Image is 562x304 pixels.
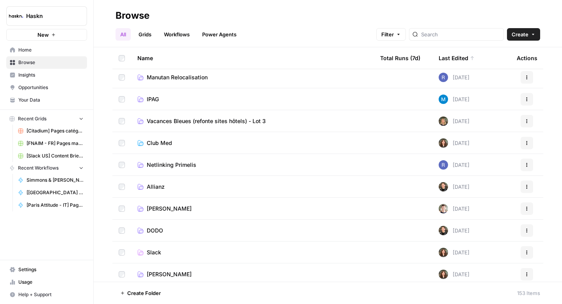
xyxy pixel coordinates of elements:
[137,161,368,169] a: Netlinking Primelis
[439,160,448,170] img: u6bh93quptsxrgw026dpd851kwjs
[439,182,470,191] div: [DATE]
[439,138,470,148] div: [DATE]
[381,30,394,38] span: Filter
[6,276,87,288] a: Usage
[439,73,470,82] div: [DATE]
[18,165,59,172] span: Recent Workflows
[116,287,165,299] button: Create Folder
[439,73,448,82] img: u6bh93quptsxrgw026dpd851kwjs
[27,127,84,134] span: [Citadium] Pages catégorie
[18,97,84,104] span: Your Data
[6,56,87,69] a: Browse
[147,249,161,256] span: Slack
[439,138,448,148] img: wbc4lf7e8no3nva14b2bd9f41fnh
[197,28,241,41] a: Power Agents
[439,248,448,257] img: wbc4lf7e8no3nva14b2bd9f41fnh
[137,47,368,69] div: Name
[27,189,84,196] span: [[GEOGRAPHIC_DATA] Attitude - DE] Pages locales
[27,140,84,147] span: [FNAIM - FR] Pages maison à vendre + ville - 150-300 mots Grid
[439,248,470,257] div: [DATE]
[517,289,540,297] div: 153 Items
[517,47,537,69] div: Actions
[18,115,46,122] span: Recent Grids
[18,266,84,273] span: Settings
[376,28,406,41] button: Filter
[147,139,172,147] span: Club Med
[18,59,84,66] span: Browse
[439,116,470,126] div: [DATE]
[137,183,368,191] a: Allianz
[6,81,87,94] a: Opportunities
[18,291,84,298] span: Help + Support
[18,72,84,79] span: Insights
[137,249,368,256] a: Slack
[37,31,49,39] span: New
[439,160,470,170] div: [DATE]
[6,263,87,276] a: Settings
[439,270,470,279] div: [DATE]
[439,204,448,213] img: 5szy29vhbbb2jvrzb4fwf88ktdwm
[6,162,87,174] button: Recent Workflows
[147,183,165,191] span: Allianz
[137,117,368,125] a: Vacances Bleues (refonte sites hôtels) - Lot 3
[14,125,87,137] a: [Citadium] Pages catégorie
[147,270,192,278] span: [PERSON_NAME]
[512,30,528,38] span: Create
[439,95,470,104] div: [DATE]
[439,270,448,279] img: wbc4lf7e8no3nva14b2bd9f41fnh
[439,47,475,69] div: Last Edited
[127,289,161,297] span: Create Folder
[6,94,87,106] a: Your Data
[18,46,84,54] span: Home
[27,152,84,159] span: [Slack US] Content Brief & Content Generation - Creation
[116,28,131,41] a: All
[137,139,368,147] a: Club Med
[14,199,87,211] a: [Paris Attitude - IT] Pages locales
[137,205,368,213] a: [PERSON_NAME]
[439,204,470,213] div: [DATE]
[14,137,87,150] a: [FNAIM - FR] Pages maison à vendre + ville - 150-300 mots Grid
[14,186,87,199] a: [[GEOGRAPHIC_DATA] Attitude - DE] Pages locales
[421,30,500,38] input: Search
[9,9,23,23] img: Haskn Logo
[18,279,84,286] span: Usage
[6,113,87,125] button: Recent Grids
[14,174,87,186] a: Simmons & [PERSON_NAME] - Optimization pages for LLMs
[27,202,84,209] span: [Paris Attitude - IT] Pages locales
[439,95,448,104] img: xlx1vc11lo246mpl6i14p9z1ximr
[134,28,156,41] a: Grids
[6,6,87,26] button: Workspace: Haskn
[439,226,470,235] div: [DATE]
[137,95,368,103] a: IPAG
[6,44,87,56] a: Home
[6,288,87,301] button: Help + Support
[147,161,196,169] span: Netlinking Primelis
[137,270,368,278] a: [PERSON_NAME]
[14,150,87,162] a: [Slack US] Content Brief & Content Generation - Creation
[147,205,192,213] span: [PERSON_NAME]
[6,29,87,41] button: New
[439,116,448,126] img: ziyu4k121h9vid6fczkx3ylgkuqx
[147,227,163,234] span: DODO
[18,84,84,91] span: Opportunities
[137,227,368,234] a: DODO
[6,69,87,81] a: Insights
[439,182,448,191] img: uhgcgt6zpiex4psiaqgkk0ok3li6
[147,117,266,125] span: Vacances Bleues (refonte sites hôtels) - Lot 3
[439,226,448,235] img: uhgcgt6zpiex4psiaqgkk0ok3li6
[380,47,420,69] div: Total Runs (7d)
[159,28,194,41] a: Workflows
[27,177,84,184] span: Simmons & [PERSON_NAME] - Optimization pages for LLMs
[147,73,208,81] span: Manutan Relocalisation
[116,9,149,22] div: Browse
[147,95,159,103] span: IPAG
[137,73,368,81] a: Manutan Relocalisation
[26,12,73,20] span: Haskn
[507,28,540,41] button: Create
